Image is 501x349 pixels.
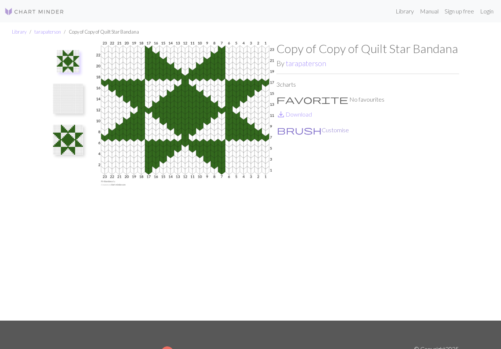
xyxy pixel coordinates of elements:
img: Fir Bandana [94,41,276,321]
i: Favourite [276,95,348,104]
p: 3 charts [276,80,459,89]
h1: Copy of Copy of Quilt Star Bandana [276,41,459,56]
a: Manual [417,4,442,19]
img: center square [53,84,83,114]
a: Login [477,4,497,19]
span: save_alt [276,109,285,120]
img: Logo [4,7,64,16]
img: Copy of Fir Bandana [53,125,83,155]
a: tarapaterson [34,29,61,35]
a: Library [12,29,27,35]
a: Library [393,4,417,19]
a: Sign up free [442,4,477,19]
i: Download [276,110,285,119]
h2: By [276,59,459,68]
span: favorite [276,94,348,105]
a: tarapaterson [286,59,326,68]
button: CustomiseCustomise [276,125,349,135]
a: DownloadDownload [276,111,312,118]
span: brush [277,125,322,135]
img: Fir Bandana [57,50,79,72]
p: No favourites [276,95,459,104]
li: Copy of Copy of Quilt Star Bandana [61,28,139,35]
i: Customise [277,126,322,135]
